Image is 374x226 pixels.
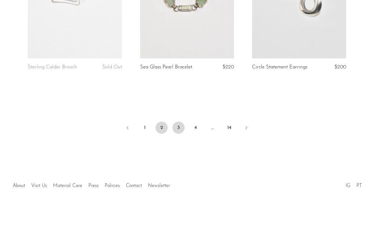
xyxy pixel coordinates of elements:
a: Press [88,183,99,188]
a: Previous [122,122,134,135]
a: Visit Us [31,183,47,188]
span: $200 [334,64,346,70]
span: Sold Out [102,64,122,70]
ul: Quick links [10,179,173,190]
span: … [206,122,218,134]
a: PT [356,183,362,188]
a: 14 [223,122,235,134]
a: Contact [126,183,142,188]
a: 3 [172,122,185,134]
a: IG [346,183,350,188]
span: $220 [222,64,234,70]
a: 4 [189,122,202,134]
a: Circle Statement Earrings [252,64,307,70]
a: 1 [139,122,151,134]
a: Sea Glass Pearl Bracelet [140,64,192,70]
a: Material Care [53,183,82,188]
a: Sterling Calder Brooch [28,64,77,70]
ul: Social Medias [343,179,365,190]
a: Next [240,122,252,135]
a: About [13,183,25,188]
a: Policies [105,183,120,188]
span: 2 [156,122,168,134]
